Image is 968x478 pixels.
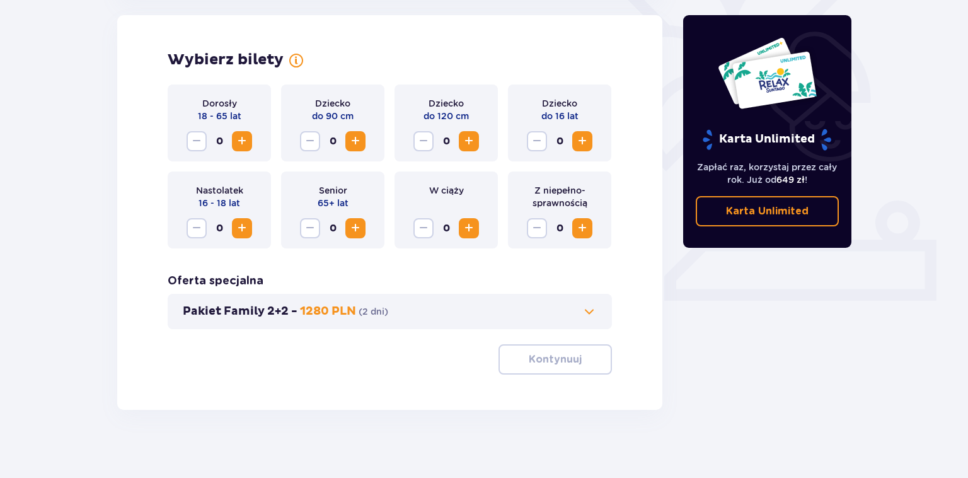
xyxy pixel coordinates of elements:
p: Nastolatek [196,184,243,197]
span: 0 [209,218,229,238]
span: 0 [436,218,456,238]
span: 0 [436,131,456,151]
p: do 120 cm [423,110,469,122]
button: Increase [232,131,252,151]
p: W ciąży [429,184,464,197]
span: 0 [550,131,570,151]
button: Kontynuuj [498,344,612,375]
p: Zapłać raz, korzystaj przez cały rok. Już od ! [696,161,839,186]
p: Pakiet Family 2+2 - [183,304,297,319]
button: Increase [232,218,252,238]
p: Senior [319,184,347,197]
button: Increase [459,218,479,238]
button: Decrease [527,131,547,151]
button: Increase [459,131,479,151]
p: Dziecko [542,97,577,110]
p: 18 - 65 lat [198,110,241,122]
button: Decrease [413,131,434,151]
span: 0 [550,218,570,238]
span: 0 [323,131,343,151]
p: 1280 PLN [300,304,356,319]
p: Dorosły [202,97,237,110]
button: Decrease [187,131,207,151]
button: Increase [345,131,366,151]
button: Decrease [413,218,434,238]
button: Pakiet Family 2+2 -1280 PLN(2 dni) [183,304,597,319]
p: Dziecko [315,97,350,110]
p: Z niepełno­sprawnością [518,184,601,209]
p: Karta Unlimited [726,204,809,218]
span: 649 zł [776,175,805,185]
button: Decrease [187,218,207,238]
button: Decrease [300,131,320,151]
span: 0 [323,218,343,238]
p: do 90 cm [312,110,354,122]
p: ( 2 dni ) [359,305,388,318]
button: Increase [572,218,592,238]
p: Karta Unlimited [701,129,833,151]
p: 16 - 18 lat [199,197,240,209]
p: Dziecko [429,97,464,110]
button: Decrease [300,218,320,238]
button: Increase [572,131,592,151]
p: do 16 lat [541,110,579,122]
a: Karta Unlimited [696,196,839,226]
p: Kontynuuj [529,353,582,366]
p: Wybierz bilety [168,50,284,69]
p: Oferta specjalna [168,274,263,289]
button: Decrease [527,218,547,238]
p: 65+ lat [318,197,349,209]
button: Increase [345,218,366,238]
span: 0 [209,131,229,151]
